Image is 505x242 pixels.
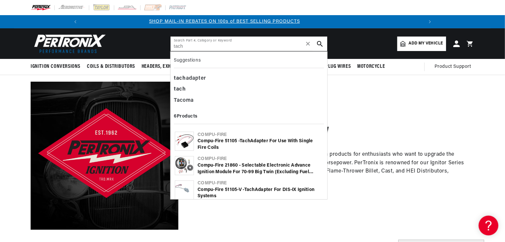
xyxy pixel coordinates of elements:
[174,73,324,84] div: adapter
[174,76,186,81] b: tach
[174,95,324,106] div: Tacoma
[354,59,388,74] summary: Motorcycle
[435,59,474,75] summary: Product Support
[175,134,194,148] img: Compu-Fire 51105 - Tach Adapter for use with Single Fire Coils
[198,156,323,162] div: Compu-Fire
[175,183,194,197] img: Compu-Fire 51105-V - Tach Adapter for DIS-IX Ignition Systems
[307,59,354,74] summary: Spark Plug Wires
[138,59,222,74] summary: Headers, Exhausts & Components
[69,15,82,28] button: Translation missing: en.sections.announcements.previous_announcement
[397,37,446,51] a: Add my vehicle
[313,37,327,51] button: search button
[87,63,135,70] span: Coils & Distributors
[244,187,255,192] b: Tach
[142,63,219,70] span: Headers, Exhausts & Components
[54,18,395,25] div: 2 of 3
[31,82,178,229] img: Pertronix Ignition
[198,162,323,175] div: Compu-Fire 21860 - Selectable Electronic Advance Ignition Module for 70-99 Big Twin (Excluding Fu...
[175,157,194,174] img: Compu-Fire 21860 - Selectable Electronic Advance Ignition Module for 70-99 Big Twin (Excluding Fu...
[240,139,250,144] b: Tach
[198,138,323,151] div: Compu-Fire 51105 - Adapter for use with Single Fire Coils
[435,63,471,70] span: Product Support
[198,187,323,200] div: Compu-Fire 51105-V - Adapter for DIS-IX Ignition Systems
[31,63,80,70] span: Ignition Conversions
[409,40,443,47] span: Add my vehicle
[174,114,198,119] b: 6 Products
[311,63,351,70] span: Spark Plug Wires
[198,180,323,187] div: Compu-Fire
[31,32,106,55] img: Pertronix
[14,15,491,28] slideshow-component: Translation missing: en.sections.announcements.announcement_bar
[198,132,323,138] div: Compu-Fire
[84,59,138,74] summary: Coils & Distributors
[31,59,84,74] summary: Ignition Conversions
[174,87,186,92] b: tach
[423,15,437,28] button: Translation missing: en.sections.announcements.next_announcement
[357,63,385,70] span: Motorcycle
[54,18,395,25] div: Announcement
[171,37,327,51] input: Search Part #, Category or Keyword
[149,19,300,24] a: SHOP MAIL-IN REBATES ON 100s of BEST SELLING PRODUCTS
[174,55,324,68] div: Suggestions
